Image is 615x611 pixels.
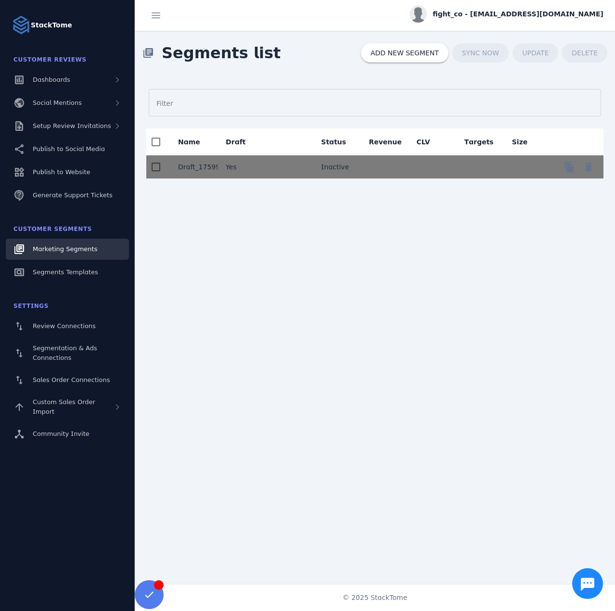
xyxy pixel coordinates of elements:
[226,137,254,147] div: Draft
[371,50,439,56] span: ADD NEW SEGMENT
[33,168,90,176] span: Publish to Website
[417,137,439,147] div: CLV
[33,122,111,129] span: Setup Review Invitations
[33,99,82,106] span: Social Mentions
[6,339,129,368] a: Segmentation & Ads Connections
[321,137,346,147] div: Status
[6,423,129,445] a: Community Invite
[6,139,129,160] a: Publish to Social Media
[579,157,598,177] button: Delete
[6,185,129,206] a: Generate Support Tickets
[6,316,129,337] a: Review Connections
[33,398,95,415] span: Custom Sales Order Import
[142,47,154,59] mat-icon: library_books
[178,137,209,147] div: Name
[226,137,245,147] div: Draft
[33,245,97,253] span: Marketing Segments
[33,430,90,437] span: Community Invite
[321,137,355,147] div: Status
[33,322,96,330] span: Review Connections
[33,344,97,361] span: Segmentation & Ads Connections
[33,376,110,383] span: Sales Order Connections
[13,56,87,63] span: Customer Reviews
[6,239,129,260] a: Marketing Segments
[512,137,537,147] div: Size
[343,593,408,603] span: © 2025 StackTome
[33,191,113,199] span: Generate Support Tickets
[218,155,266,178] mat-cell: Yes
[13,226,92,232] span: Customer Segments
[410,5,603,23] button: fight_co - [EMAIL_ADDRESS][DOMAIN_NAME]
[6,369,129,391] a: Sales Order Connections
[417,137,430,147] div: CLV
[433,9,603,19] span: fight_co - [EMAIL_ADDRESS][DOMAIN_NAME]
[457,128,504,155] mat-header-cell: Targets
[6,262,129,283] a: Segments Templates
[410,5,427,23] img: profile.jpg
[154,34,288,72] span: Segments list
[178,137,200,147] div: Name
[33,76,70,83] span: Dashboards
[156,100,173,107] mat-label: Filter
[12,15,31,35] img: Logo image
[313,155,361,178] mat-cell: Inactive
[6,162,129,183] a: Publish to Website
[369,137,410,147] div: Revenue
[369,137,401,147] div: Revenue
[31,20,72,30] strong: StackTome
[33,145,105,153] span: Publish to Social Media
[361,43,448,63] button: ADD NEW SEGMENT
[170,155,218,178] mat-cell: Draft_1759917220426
[33,268,98,276] span: Segments Templates
[560,157,579,177] button: Copy
[512,137,528,147] div: Size
[13,303,49,309] span: Settings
